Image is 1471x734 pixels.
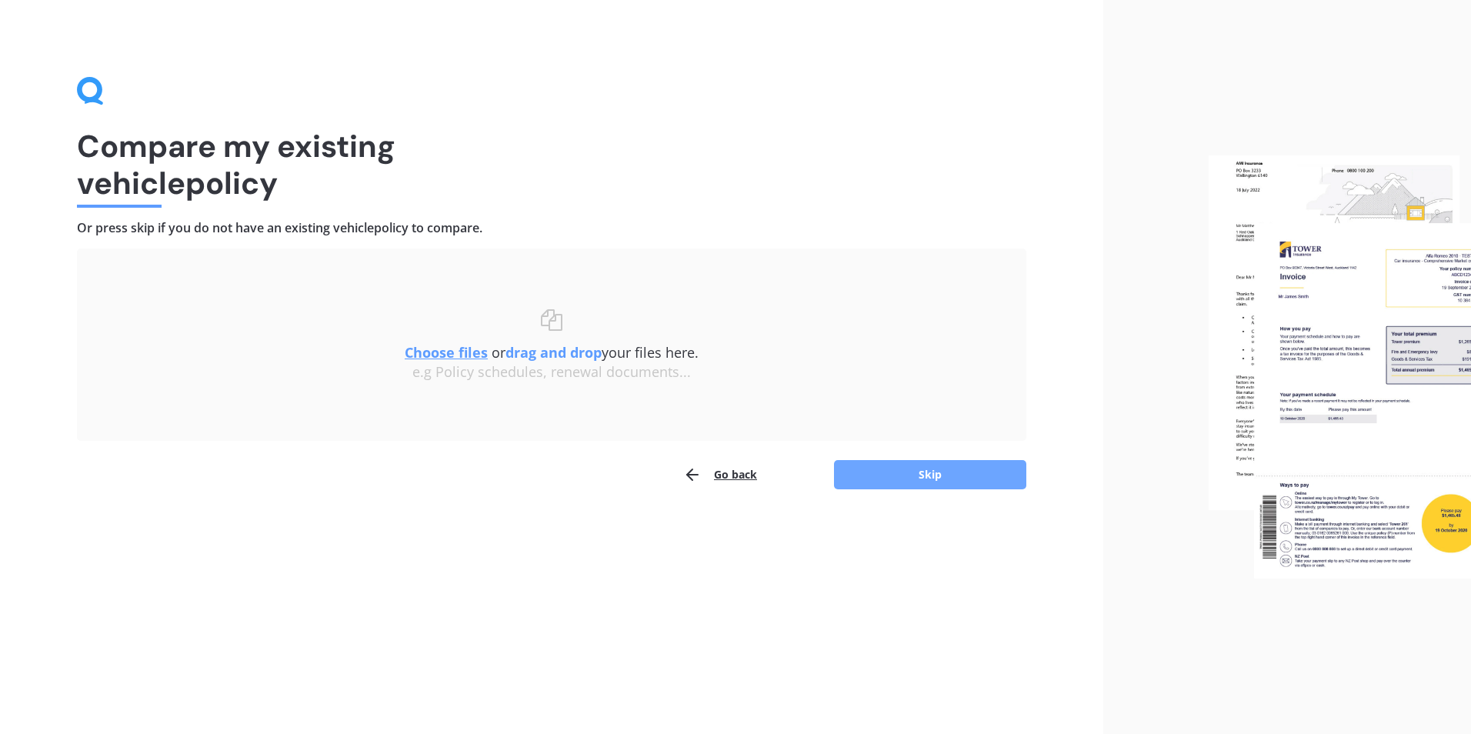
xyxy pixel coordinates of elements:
span: or your files here. [405,343,699,362]
button: Skip [834,460,1026,489]
img: files.webp [1209,155,1471,579]
button: Go back [683,459,757,490]
b: drag and drop [505,343,602,362]
div: e.g Policy schedules, renewal documents... [108,364,996,381]
u: Choose files [405,343,488,362]
h4: Or press skip if you do not have an existing vehicle policy to compare. [77,220,1026,236]
h1: Compare my existing vehicle policy [77,128,1026,202]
